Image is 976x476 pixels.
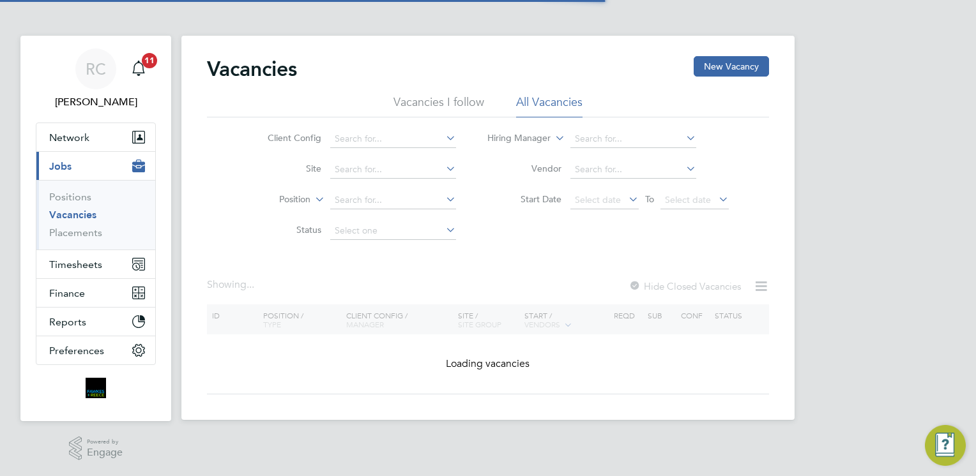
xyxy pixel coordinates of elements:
label: Hiring Manager [477,132,551,145]
div: Showing [207,278,257,292]
span: Select date [665,194,711,205]
input: Select one [330,222,456,240]
input: Search for... [570,161,696,179]
label: Position [237,193,310,206]
a: Placements [49,227,102,239]
button: Jobs [36,152,155,180]
label: Status [248,224,321,235]
button: Timesheets [36,250,155,278]
a: 11 [126,48,151,89]
li: All Vacancies [516,94,583,117]
a: Go to home page [36,378,156,398]
img: bromak-logo-retina.png [86,378,106,398]
span: Engage [87,447,123,458]
h2: Vacancies [207,56,297,82]
a: RC[PERSON_NAME] [36,48,156,110]
label: Site [248,163,321,174]
div: Jobs [36,180,155,249]
input: Search for... [570,130,696,148]
nav: Main navigation [20,36,171,421]
span: Preferences [49,345,104,357]
span: RC [86,61,106,77]
button: Finance [36,279,155,307]
a: Vacancies [49,209,96,221]
span: 11 [142,53,157,68]
input: Search for... [330,191,456,209]
span: ... [247,278,254,291]
span: To [641,191,658,207]
a: Positions [49,191,91,203]
button: New Vacancy [694,56,769,77]
button: Preferences [36,336,155,364]
label: Hide Closed Vacancies [629,280,741,292]
input: Search for... [330,161,456,179]
span: Jobs [49,160,72,172]
span: Finance [49,287,85,299]
span: Powered by [87,436,123,447]
button: Reports [36,308,155,336]
span: Timesheets [49,258,102,271]
span: Reports [49,316,86,328]
button: Engage Resource Center [925,425,966,466]
span: Robyn Clarke [36,94,156,110]
li: Vacancies I follow [393,94,484,117]
a: Powered byEngage [69,436,123,461]
span: Network [49,131,89,144]
span: Select date [575,194,621,205]
button: Network [36,123,155,151]
label: Client Config [248,132,321,144]
label: Start Date [488,193,561,205]
input: Search for... [330,130,456,148]
label: Vendor [488,163,561,174]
